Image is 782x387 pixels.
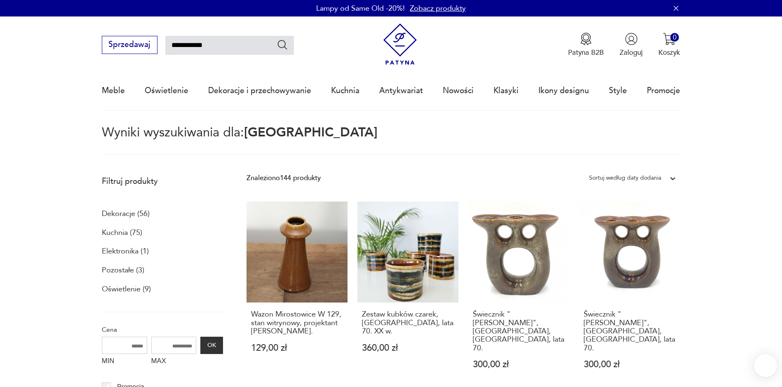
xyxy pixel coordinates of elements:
[102,42,157,49] a: Sprzedawaj
[538,72,589,110] a: Ikony designu
[493,72,519,110] a: Klasyki
[473,360,565,369] p: 300,00 zł
[658,33,680,57] button: 0Koszyk
[568,48,604,57] p: Patyna B2B
[251,344,343,352] p: 129,00 zł
[102,354,147,370] label: MIN
[102,207,150,221] a: Dekoracje (56)
[102,72,125,110] a: Meble
[316,3,405,14] p: Lampy od Same Old -20%!
[625,33,638,45] img: Ikonka użytkownika
[247,173,321,183] div: Znaleziono 144 produkty
[620,48,643,57] p: Zaloguj
[102,226,142,240] a: Kuchnia (75)
[589,173,661,183] div: Sortuj według daty dodania
[584,360,676,369] p: 300,00 zł
[102,324,223,335] p: Cena
[410,3,466,14] a: Zobacz produkty
[670,33,679,42] div: 0
[663,33,676,45] img: Ikona koszyka
[102,127,681,155] p: Wyniki wyszukiwania dla:
[658,48,680,57] p: Koszyk
[331,72,359,110] a: Kuchnia
[580,33,592,45] img: Ikona medalu
[443,72,474,110] a: Nowości
[251,310,343,335] h3: Wazon Mirostowice W 129, stan witrynowy, projektant [PERSON_NAME].
[102,36,157,54] button: Sprzedawaj
[102,282,151,296] a: Oświetlenie (9)
[647,72,680,110] a: Promocje
[568,33,604,57] button: Patyna B2B
[568,33,604,57] a: Ikona medaluPatyna B2B
[754,354,777,377] iframe: Smartsupp widget button
[244,124,378,141] span: [GEOGRAPHIC_DATA]
[102,176,223,187] p: Filtruj produkty
[145,72,188,110] a: Oświetlenie
[208,72,311,110] a: Dekoracje i przechowywanie
[473,310,565,352] h3: Świecznik "[PERSON_NAME]", [GEOGRAPHIC_DATA], [GEOGRAPHIC_DATA], lata 70.
[102,263,144,277] a: Pozostałe (3)
[620,33,643,57] button: Zaloguj
[277,39,289,51] button: Szukaj
[362,310,454,335] h3: Zestaw kubków czarek, [GEOGRAPHIC_DATA], lata 70. XX w.
[102,244,149,258] a: Elektronika (1)
[584,310,676,352] h3: Świecznik "[PERSON_NAME]", [GEOGRAPHIC_DATA], [GEOGRAPHIC_DATA], lata 70.
[379,72,423,110] a: Antykwariat
[362,344,454,352] p: 360,00 zł
[200,337,223,354] button: OK
[151,354,197,370] label: MAX
[609,72,627,110] a: Style
[379,23,421,65] img: Patyna - sklep z meblami i dekoracjami vintage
